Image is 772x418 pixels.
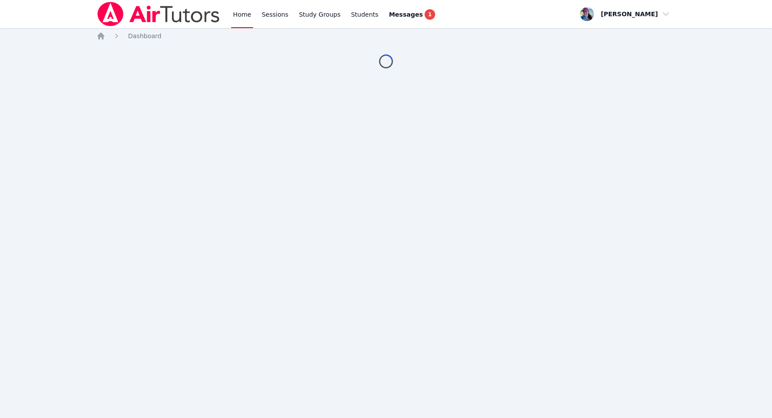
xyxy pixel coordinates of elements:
[389,10,423,19] span: Messages
[128,32,161,39] span: Dashboard
[96,32,675,40] nav: Breadcrumb
[96,2,221,26] img: Air Tutors
[128,32,161,40] a: Dashboard
[425,9,435,20] span: 1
